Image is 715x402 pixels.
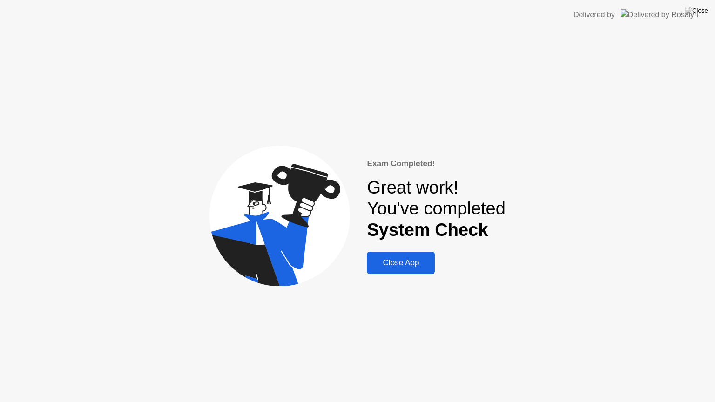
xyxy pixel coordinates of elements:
[367,220,488,240] b: System Check
[370,258,432,268] div: Close App
[573,9,615,20] div: Delivered by
[685,7,708,14] img: Close
[621,9,698,20] img: Delivered by Rosalyn
[367,177,505,241] div: Great work! You've completed
[367,158,505,170] div: Exam Completed!
[367,252,435,274] button: Close App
